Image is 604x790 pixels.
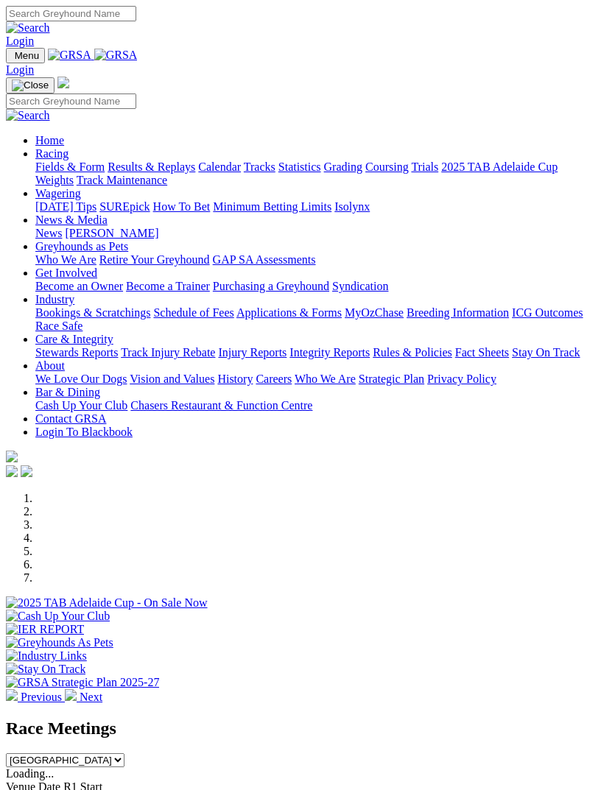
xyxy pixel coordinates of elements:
[365,161,409,173] a: Coursing
[373,346,452,359] a: Rules & Policies
[35,227,598,240] div: News & Media
[48,49,91,62] img: GRSA
[256,373,292,385] a: Careers
[108,161,195,173] a: Results & Replays
[359,373,424,385] a: Strategic Plan
[35,399,598,412] div: Bar & Dining
[57,77,69,88] img: logo-grsa-white.png
[35,134,64,147] a: Home
[295,373,356,385] a: Who We Are
[35,320,82,332] a: Race Safe
[15,50,39,61] span: Menu
[332,280,388,292] a: Syndication
[35,147,69,160] a: Racing
[324,161,362,173] a: Grading
[35,412,106,425] a: Contact GRSA
[99,253,210,266] a: Retire Your Greyhound
[218,346,287,359] a: Injury Reports
[6,689,18,701] img: chevron-left-pager-white.svg
[35,386,100,398] a: Bar & Dining
[21,465,32,477] img: twitter.svg
[334,200,370,213] a: Isolynx
[35,346,118,359] a: Stewards Reports
[121,346,215,359] a: Track Injury Rebate
[427,373,496,385] a: Privacy Policy
[35,293,74,306] a: Industry
[12,80,49,91] img: Close
[213,253,316,266] a: GAP SA Assessments
[407,306,509,319] a: Breeding Information
[35,426,133,438] a: Login To Blackbook
[65,689,77,701] img: chevron-right-pager-white.svg
[289,346,370,359] a: Integrity Reports
[345,306,404,319] a: MyOzChase
[6,623,84,636] img: IER REPORT
[6,6,136,21] input: Search
[441,161,558,173] a: 2025 TAB Adelaide Cup
[6,676,159,689] img: GRSA Strategic Plan 2025-27
[94,49,138,62] img: GRSA
[35,161,105,173] a: Fields & Form
[217,373,253,385] a: History
[130,373,214,385] a: Vision and Values
[35,280,598,293] div: Get Involved
[6,109,50,122] img: Search
[6,465,18,477] img: facebook.svg
[35,253,96,266] a: Who We Are
[6,636,113,649] img: Greyhounds As Pets
[35,306,598,333] div: Industry
[35,227,62,239] a: News
[35,253,598,267] div: Greyhounds as Pets
[411,161,438,173] a: Trials
[35,200,598,214] div: Wagering
[35,373,127,385] a: We Love Our Dogs
[512,306,583,319] a: ICG Outcomes
[65,227,158,239] a: [PERSON_NAME]
[512,346,580,359] a: Stay On Track
[35,174,74,186] a: Weights
[6,63,34,76] a: Login
[213,280,329,292] a: Purchasing a Greyhound
[35,399,127,412] a: Cash Up Your Club
[130,399,312,412] a: Chasers Restaurant & Function Centre
[6,649,87,663] img: Industry Links
[244,161,275,173] a: Tracks
[35,346,598,359] div: Care & Integrity
[278,161,321,173] a: Statistics
[65,691,102,703] a: Next
[6,451,18,462] img: logo-grsa-white.png
[35,333,113,345] a: Care & Integrity
[21,691,62,703] span: Previous
[77,174,167,186] a: Track Maintenance
[6,48,45,63] button: Toggle navigation
[6,21,50,35] img: Search
[35,359,65,372] a: About
[35,306,150,319] a: Bookings & Scratchings
[236,306,342,319] a: Applications & Forms
[35,200,96,213] a: [DATE] Tips
[6,35,34,47] a: Login
[80,691,102,703] span: Next
[153,306,233,319] a: Schedule of Fees
[35,187,81,200] a: Wagering
[35,214,108,226] a: News & Media
[35,373,598,386] div: About
[6,767,54,780] span: Loading...
[126,280,210,292] a: Become a Trainer
[6,663,85,676] img: Stay On Track
[35,161,598,187] div: Racing
[153,200,211,213] a: How To Bet
[35,240,128,253] a: Greyhounds as Pets
[213,200,331,213] a: Minimum Betting Limits
[6,596,208,610] img: 2025 TAB Adelaide Cup - On Sale Now
[455,346,509,359] a: Fact Sheets
[35,267,97,279] a: Get Involved
[6,691,65,703] a: Previous
[6,719,598,738] h2: Race Meetings
[99,200,150,213] a: SUREpick
[35,280,123,292] a: Become an Owner
[198,161,241,173] a: Calendar
[6,77,55,94] button: Toggle navigation
[6,610,110,623] img: Cash Up Your Club
[6,94,136,109] input: Search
